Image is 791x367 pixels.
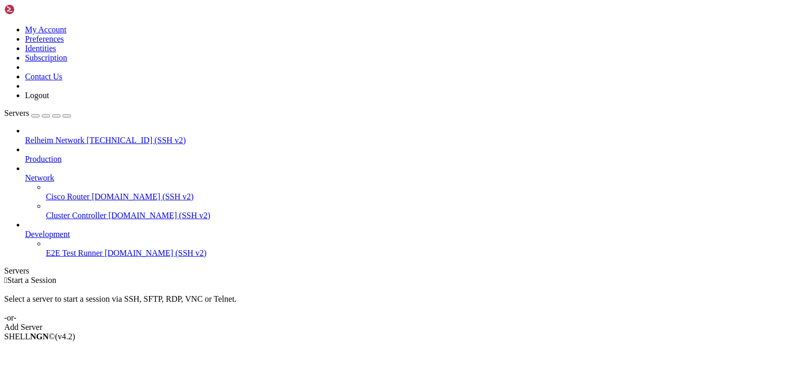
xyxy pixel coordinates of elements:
li: Production [25,145,787,164]
div: Add Server [4,323,787,332]
span: [TECHNICAL_ID] (SSH v2) [87,136,186,145]
a: Identities [25,44,56,53]
span: Relheim Network [25,136,84,145]
li: Network [25,164,787,220]
a: Relheim Network [TECHNICAL_ID] (SSH v2) [25,136,787,145]
span: [DOMAIN_NAME] (SSH v2) [105,248,207,257]
a: Production [25,155,787,164]
span: Start a Session [7,276,56,285]
span: E2E Test Runner [46,248,103,257]
span:  [4,276,7,285]
span: Cluster Controller [46,211,106,220]
a: Contact Us [25,72,63,81]
div: Servers [4,266,787,276]
li: Relheim Network [TECHNICAL_ID] (SSH v2) [25,126,787,145]
a: My Account [25,25,67,34]
span: Development [25,230,70,239]
b: NGN [30,332,49,341]
a: Preferences [25,34,64,43]
a: Cluster Controller [DOMAIN_NAME] (SSH v2) [46,211,787,220]
li: Cluster Controller [DOMAIN_NAME] (SSH v2) [46,202,787,220]
span: 4.2.0 [55,332,76,341]
a: E2E Test Runner [DOMAIN_NAME] (SSH v2) [46,248,787,258]
img: Shellngn [4,4,64,15]
a: Subscription [25,53,67,62]
a: Logout [25,91,49,100]
span: Cisco Router [46,192,90,201]
span: Production [25,155,62,163]
li: Cisco Router [DOMAIN_NAME] (SSH v2) [46,183,787,202]
li: Development [25,220,787,258]
span: [DOMAIN_NAME] (SSH v2) [92,192,194,201]
a: Cisco Router [DOMAIN_NAME] (SSH v2) [46,192,787,202]
span: [DOMAIN_NAME] (SSH v2) [108,211,211,220]
a: Network [25,173,787,183]
div: Select a server to start a session via SSH, SFTP, RDP, VNC or Telnet. -or- [4,285,787,323]
span: Servers [4,109,29,117]
span: SHELL © [4,332,75,341]
a: Servers [4,109,71,117]
a: Development [25,230,787,239]
li: E2E Test Runner [DOMAIN_NAME] (SSH v2) [46,239,787,258]
span: Network [25,173,54,182]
